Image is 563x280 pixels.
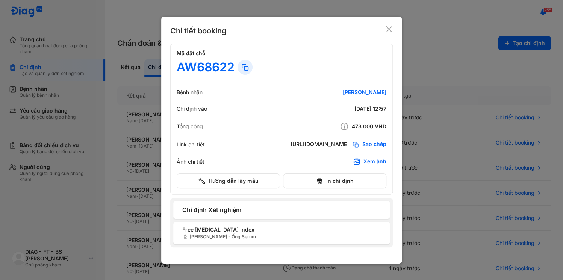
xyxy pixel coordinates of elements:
[296,105,386,112] div: [DATE] 12:57
[170,26,227,36] div: Chi tiết booking
[177,60,235,75] div: AW68622
[182,233,381,240] span: [PERSON_NAME] - Ống Serum
[177,50,386,57] h4: Mã đặt chỗ
[177,141,205,148] div: Link chi tiết
[177,89,203,96] div: Bệnh nhân
[177,123,203,130] div: Tổng cộng
[296,122,386,131] div: 473.000 VND
[283,173,386,188] button: In chỉ định
[177,105,207,112] div: Chỉ định vào
[177,173,280,188] button: Hướng dẫn lấy mẫu
[182,226,381,233] span: Free [MEDICAL_DATA] Index
[177,158,204,165] div: Ảnh chi tiết
[296,89,386,96] div: [PERSON_NAME]
[291,141,349,148] div: [URL][DOMAIN_NAME]
[362,141,386,148] span: Sao chép
[363,158,386,166] div: Xem ảnh
[182,205,381,214] span: Chỉ định Xét nghiệm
